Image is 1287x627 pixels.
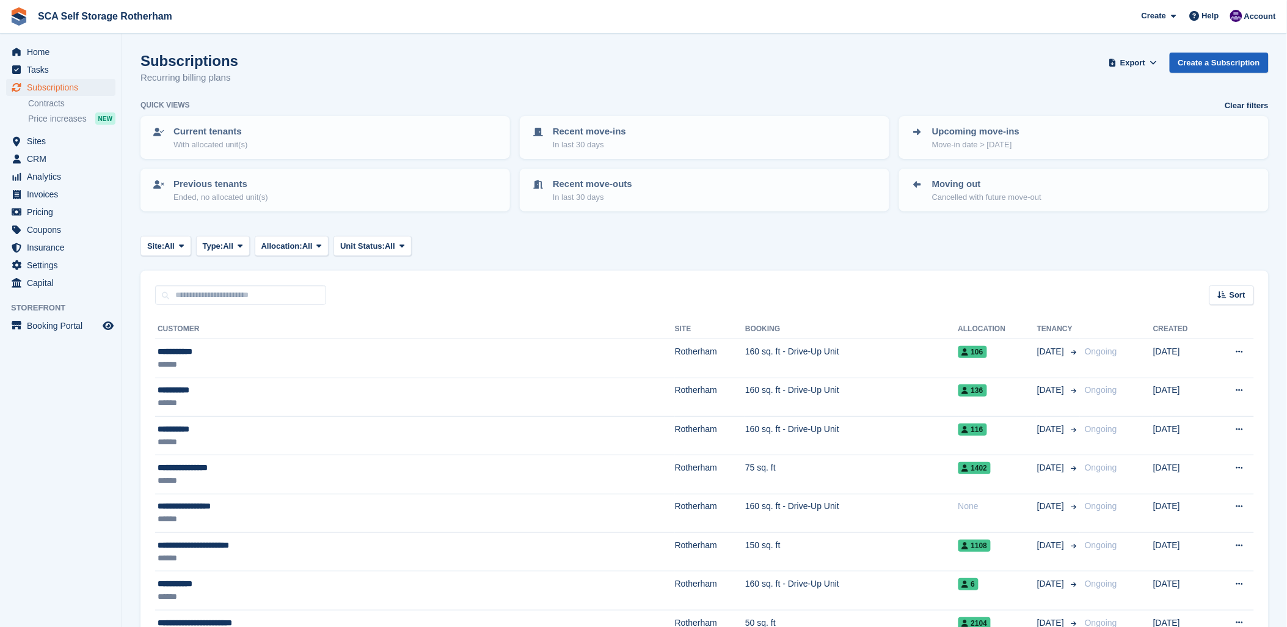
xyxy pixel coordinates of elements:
[675,533,745,571] td: Rotherham
[745,455,958,494] td: 75 sq. ft
[6,133,115,150] a: menu
[675,571,745,610] td: Rotherham
[223,240,233,252] span: All
[140,100,190,111] h6: Quick views
[6,43,115,61] a: menu
[553,139,626,151] p: In last 30 days
[1085,540,1117,550] span: Ongoing
[1153,416,1211,455] td: [DATE]
[6,204,115,221] a: menu
[1153,339,1211,378] td: [DATE]
[1037,345,1066,358] span: [DATE]
[27,61,100,78] span: Tasks
[164,240,175,252] span: All
[958,424,987,436] span: 116
[27,239,100,256] span: Insurance
[28,112,115,125] a: Price increases NEW
[900,170,1267,210] a: Moving out Cancelled with future move-out
[958,462,991,474] span: 1402
[261,240,302,252] span: Allocation:
[1085,463,1117,472] span: Ongoing
[745,416,958,455] td: 160 sq. ft - Drive-Up Unit
[1037,384,1066,397] span: [DATE]
[745,494,958,532] td: 160 sq. ft - Drive-Up Unit
[932,191,1041,204] p: Cancelled with future move-out
[173,139,247,151] p: With allocated unit(s)
[140,236,191,256] button: Site: All
[932,125,1019,139] p: Upcoming move-ins
[553,191,632,204] p: In last 30 days
[958,346,987,358] span: 106
[385,240,395,252] span: All
[958,540,991,552] span: 1108
[196,236,250,256] button: Type: All
[173,177,268,191] p: Previous tenants
[203,240,224,252] span: Type:
[1085,579,1117,588] span: Ongoing
[745,378,958,416] td: 160 sq. ft - Drive-Up Unit
[1106,53,1160,73] button: Export
[27,221,100,238] span: Coupons
[28,98,115,109] a: Contracts
[932,139,1019,151] p: Move-in date > [DATE]
[553,177,632,191] p: Recent move-outs
[142,170,509,210] a: Previous tenants Ended, no allocated unit(s)
[958,320,1037,339] th: Allocation
[11,302,122,314] span: Storefront
[745,533,958,571] td: 150 sq. ft
[255,236,329,256] button: Allocation: All
[334,236,411,256] button: Unit Status: All
[6,61,115,78] a: menu
[147,240,164,252] span: Site:
[675,494,745,532] td: Rotherham
[1037,539,1066,552] span: [DATE]
[27,133,100,150] span: Sites
[33,6,177,26] a: SCA Self Storage Rotherham
[340,240,385,252] span: Unit Status:
[6,257,115,274] a: menu
[1153,533,1211,571] td: [DATE]
[1085,385,1117,395] span: Ongoing
[10,7,28,26] img: stora-icon-8386f47178a22dfd0bd8f6a31ec36ba5ce8667c1dd55bd0f319d3a0aa187defe.svg
[553,125,626,139] p: Recent move-ins
[302,240,313,252] span: All
[1202,10,1219,22] span: Help
[521,117,888,158] a: Recent move-ins In last 30 days
[27,257,100,274] span: Settings
[6,221,115,238] a: menu
[675,416,745,455] td: Rotherham
[27,204,100,221] span: Pricing
[1230,10,1242,22] img: Kelly Neesham
[6,186,115,203] a: menu
[95,112,115,125] div: NEW
[1142,10,1166,22] span: Create
[1037,461,1066,474] span: [DATE]
[28,113,87,125] span: Price increases
[1085,346,1117,356] span: Ongoing
[1153,494,1211,532] td: [DATE]
[101,318,115,333] a: Preview store
[932,177,1041,191] p: Moving out
[6,79,115,96] a: menu
[155,320,675,339] th: Customer
[1037,577,1066,590] span: [DATE]
[1244,10,1276,23] span: Account
[6,274,115,291] a: menu
[900,117,1267,158] a: Upcoming move-ins Move-in date > [DATE]
[27,186,100,203] span: Invoices
[27,43,100,61] span: Home
[745,339,958,378] td: 160 sq. ft - Drive-Up Unit
[140,71,238,85] p: Recurring billing plans
[958,578,979,590] span: 6
[142,117,509,158] a: Current tenants With allocated unit(s)
[1230,289,1245,301] span: Sort
[27,150,100,167] span: CRM
[140,53,238,69] h1: Subscriptions
[27,168,100,185] span: Analytics
[1153,378,1211,416] td: [DATE]
[6,168,115,185] a: menu
[6,317,115,334] a: menu
[1037,423,1066,436] span: [DATE]
[745,571,958,610] td: 160 sq. ft - Drive-Up Unit
[173,191,268,204] p: Ended, no allocated unit(s)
